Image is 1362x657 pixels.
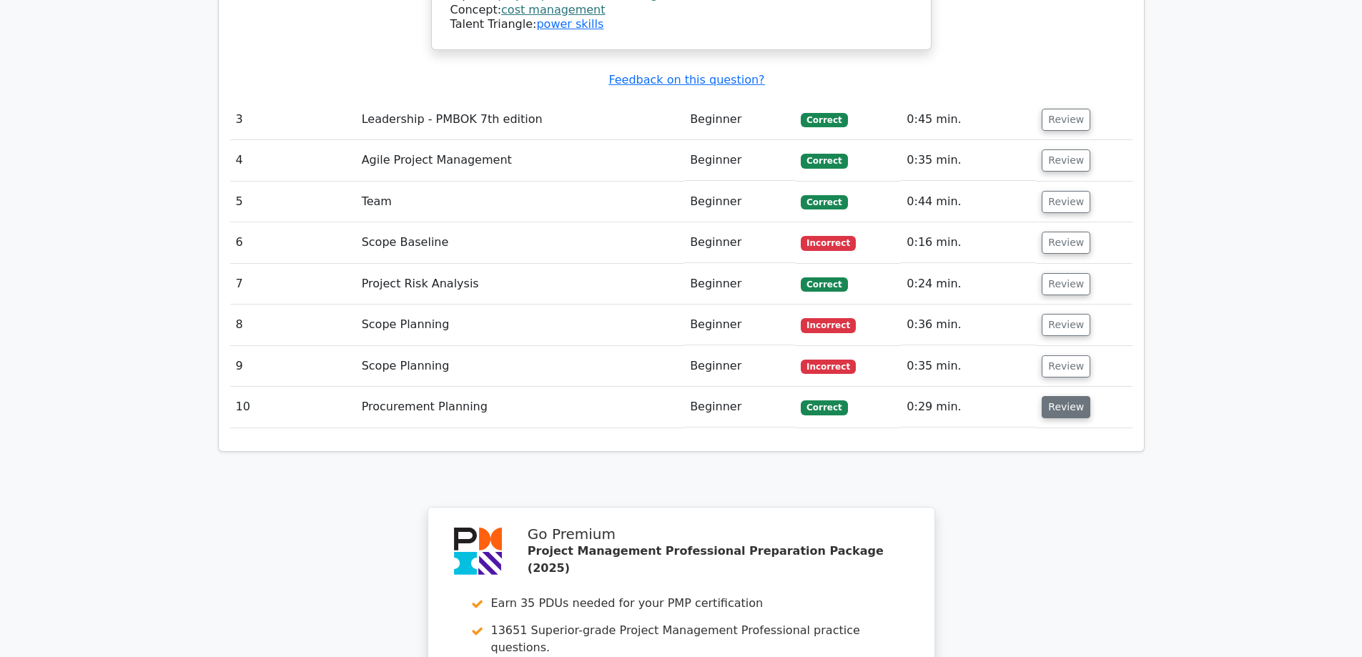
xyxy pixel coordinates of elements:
[356,305,684,345] td: Scope Planning
[684,182,795,222] td: Beginner
[801,195,847,209] span: Correct
[901,222,1036,263] td: 0:16 min.
[684,305,795,345] td: Beginner
[230,99,356,140] td: 3
[356,182,684,222] td: Team
[684,264,795,305] td: Beginner
[801,154,847,168] span: Correct
[1042,273,1090,295] button: Review
[1042,396,1090,418] button: Review
[684,140,795,181] td: Beginner
[230,387,356,428] td: 10
[801,360,856,374] span: Incorrect
[1042,355,1090,377] button: Review
[356,222,684,263] td: Scope Baseline
[230,182,356,222] td: 5
[356,387,684,428] td: Procurement Planning
[1042,314,1090,336] button: Review
[901,99,1036,140] td: 0:45 min.
[1042,149,1090,172] button: Review
[901,264,1036,305] td: 0:24 min.
[801,400,847,415] span: Correct
[501,3,605,16] a: cost management
[230,346,356,387] td: 9
[356,99,684,140] td: Leadership - PMBOK 7th edition
[1042,191,1090,213] button: Review
[684,99,795,140] td: Beginner
[356,264,684,305] td: Project Risk Analysis
[356,140,684,181] td: Agile Project Management
[901,140,1036,181] td: 0:35 min.
[684,387,795,428] td: Beginner
[230,140,356,181] td: 4
[450,3,912,18] div: Concept:
[801,277,847,292] span: Correct
[684,346,795,387] td: Beginner
[1042,232,1090,254] button: Review
[230,264,356,305] td: 7
[1042,109,1090,131] button: Review
[901,182,1036,222] td: 0:44 min.
[901,387,1036,428] td: 0:29 min.
[536,17,603,31] a: power skills
[801,113,847,127] span: Correct
[230,222,356,263] td: 6
[801,318,856,332] span: Incorrect
[608,73,764,87] a: Feedback on this question?
[901,305,1036,345] td: 0:36 min.
[356,346,684,387] td: Scope Planning
[684,222,795,263] td: Beginner
[230,305,356,345] td: 8
[901,346,1036,387] td: 0:35 min.
[801,236,856,250] span: Incorrect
